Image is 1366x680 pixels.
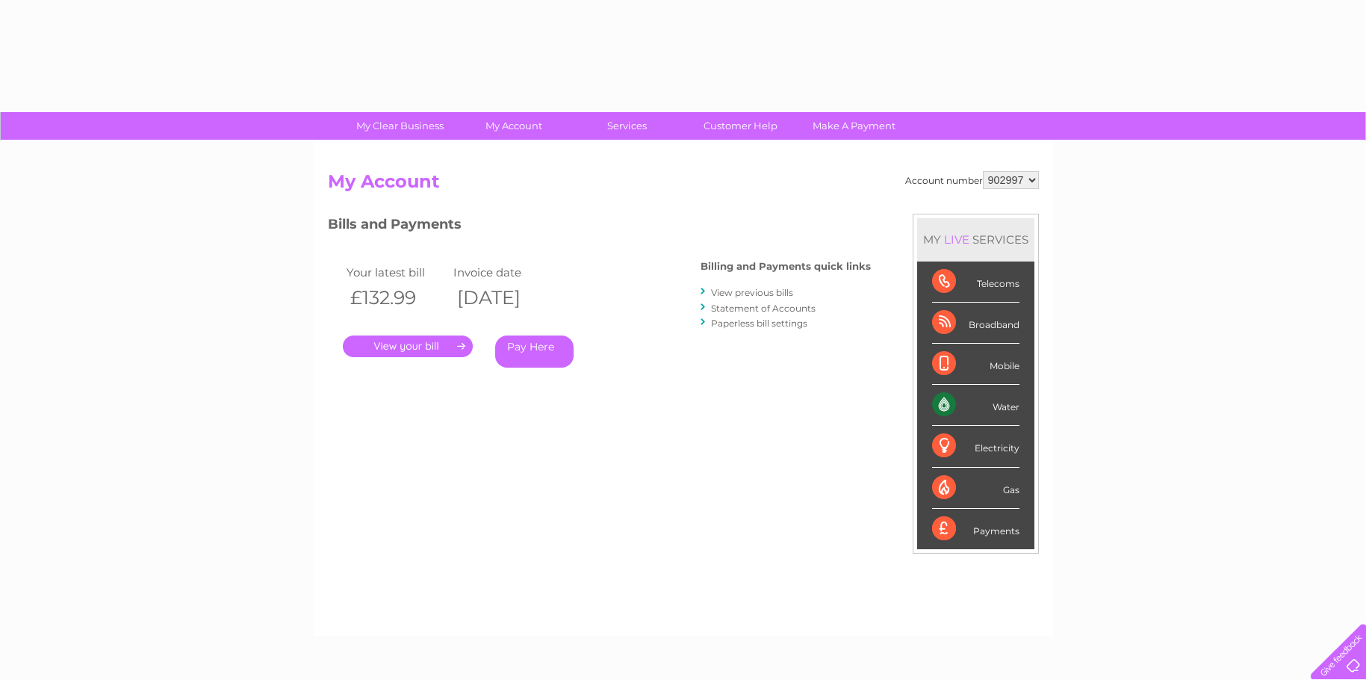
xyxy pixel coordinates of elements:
div: Gas [932,468,1019,509]
a: Paperless bill settings [711,318,807,329]
div: LIVE [941,232,972,247]
div: MY SERVICES [917,218,1034,261]
div: Water [932,385,1019,426]
h4: Billing and Payments quick links [701,261,871,272]
td: Invoice date [450,262,557,282]
a: Services [565,112,689,140]
div: Broadband [932,303,1019,344]
a: Statement of Accounts [711,303,816,314]
h2: My Account [328,171,1039,200]
div: Payments [932,509,1019,549]
h3: Bills and Payments [328,214,871,240]
a: . [343,336,473,357]
a: Customer Help [679,112,802,140]
td: Your latest bill [343,262,450,282]
a: Pay Here [495,336,574,368]
div: Account number [905,171,1039,189]
a: Make A Payment [792,112,916,140]
th: [DATE] [450,282,557,313]
th: £132.99 [343,282,450,313]
a: My Account [452,112,575,140]
div: Mobile [932,344,1019,385]
div: Electricity [932,426,1019,467]
div: Telecoms [932,262,1019,303]
a: View previous bills [711,287,793,298]
a: My Clear Business [338,112,462,140]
